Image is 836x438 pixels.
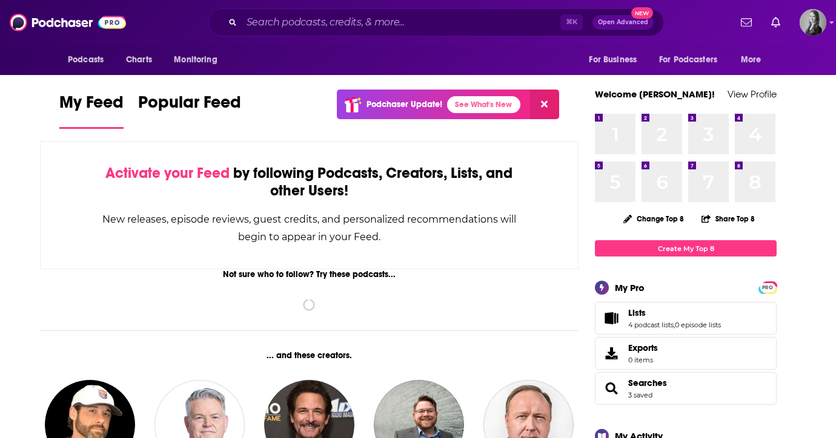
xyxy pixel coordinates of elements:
[59,48,119,71] button: open menu
[40,269,579,279] div: Not sure who to follow? Try these podcasts...
[165,48,233,71] button: open menu
[68,51,104,68] span: Podcasts
[599,380,623,397] a: Searches
[674,321,675,329] span: ,
[616,211,691,226] button: Change Top 8
[560,15,583,30] span: ⌘ K
[118,48,159,71] a: Charts
[59,92,124,120] span: My Feed
[592,15,654,30] button: Open AdvancedNew
[728,88,777,100] a: View Profile
[599,310,623,327] a: Lists
[580,48,652,71] button: open menu
[595,337,777,370] a: Exports
[628,342,658,353] span: Exports
[138,92,241,129] a: Popular Feed
[174,51,217,68] span: Monitoring
[628,378,667,388] a: Searches
[595,302,777,335] span: Lists
[105,164,230,182] span: Activate your Feed
[701,207,755,230] button: Share Top 8
[736,12,757,33] a: Show notifications dropdown
[101,211,517,246] div: New releases, episode reviews, guest credits, and personalized recommendations will begin to appe...
[599,345,623,362] span: Exports
[651,48,735,71] button: open menu
[615,282,645,293] div: My Pro
[208,8,664,36] div: Search podcasts, credits, & more...
[59,92,124,129] a: My Feed
[595,240,777,257] a: Create My Top 8
[800,9,826,36] img: User Profile
[126,51,152,68] span: Charts
[101,165,517,200] div: by following Podcasts, Creators, Lists, and other Users!
[732,48,777,71] button: open menu
[628,356,658,364] span: 0 items
[242,13,560,32] input: Search podcasts, credits, & more...
[138,92,241,120] span: Popular Feed
[800,9,826,36] button: Show profile menu
[628,307,646,318] span: Lists
[760,283,775,292] span: PRO
[631,7,653,19] span: New
[589,51,637,68] span: For Business
[628,321,674,329] a: 4 podcast lists
[800,9,826,36] span: Logged in as katieTBG
[447,96,520,113] a: See What's New
[40,350,579,361] div: ... and these creators.
[367,99,442,109] p: Podchaser Update!
[595,372,777,405] span: Searches
[760,283,775,292] a: PRO
[766,12,785,33] a: Show notifications dropdown
[595,88,715,100] a: Welcome [PERSON_NAME]!
[10,11,126,34] img: Podchaser - Follow, Share and Rate Podcasts
[741,51,761,68] span: More
[675,321,721,329] a: 0 episode lists
[628,307,721,318] a: Lists
[659,51,717,68] span: For Podcasters
[628,391,652,399] a: 3 saved
[598,19,648,25] span: Open Advanced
